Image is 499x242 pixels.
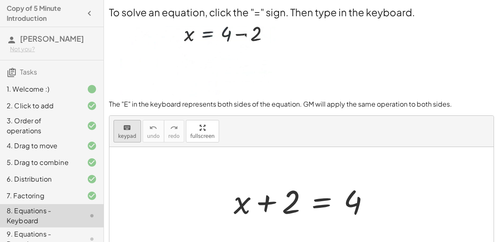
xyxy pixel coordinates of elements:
[123,123,131,133] i: keyboard
[109,100,494,109] p: The "E" in the keyboard represents both sides of the equation. GM will apply the same operation t...
[7,101,74,111] div: 2. Click to add
[109,19,277,97] img: 588eb906b31f4578073de062033d99608f36bc8d28e95b39103595da409ec8cd.webp
[149,123,157,133] i: undo
[7,206,74,226] div: 8. Equations - Keyboard
[87,157,97,167] i: Task finished and correct.
[114,120,141,142] button: keyboardkeypad
[7,174,74,184] div: 6. Distribution
[7,3,82,23] h4: Copy of 5 Minute Introduction
[7,191,74,201] div: 7. Factoring
[7,116,74,136] div: 3. Order of operations
[143,120,164,142] button: undoundo
[20,34,84,43] span: [PERSON_NAME]
[118,133,136,139] span: keypad
[109,5,494,19] h2: To solve an equation, click the "=" sign. Then type in the keyboard.
[87,174,97,184] i: Task finished and correct.
[7,141,74,151] div: 4. Drag to move
[87,121,97,131] i: Task finished and correct.
[87,191,97,201] i: Task finished and correct.
[87,84,97,94] i: Task finished.
[186,120,219,142] button: fullscreen
[7,157,74,167] div: 5. Drag to combine
[164,120,184,142] button: redoredo
[87,141,97,151] i: Task finished and correct.
[190,133,215,139] span: fullscreen
[20,67,37,76] span: Tasks
[87,101,97,111] i: Task finished and correct.
[147,133,160,139] span: undo
[7,84,74,94] div: 1. Welcome :)
[170,123,178,133] i: redo
[87,211,97,221] i: Task not started.
[168,133,180,139] span: redo
[10,45,97,53] div: Not you?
